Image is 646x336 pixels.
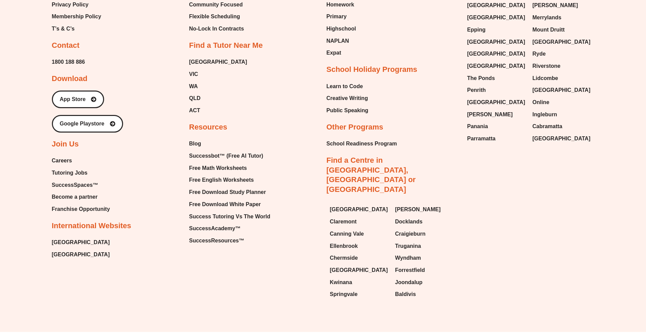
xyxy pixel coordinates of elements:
a: Public Speaking [327,105,369,116]
span: Cabramatta [532,121,562,132]
a: [GEOGRAPHIC_DATA] [189,57,247,67]
a: Truganina [395,241,454,251]
a: Canning Vale [330,229,389,239]
h2: Join Us [52,139,79,149]
span: Tutoring Jobs [52,168,87,178]
span: [PERSON_NAME] [395,204,441,215]
a: Panania [467,121,526,132]
h2: Download [52,74,87,84]
a: Tutoring Jobs [52,168,110,178]
span: Online [532,97,549,107]
span: Free Math Worksheets [189,163,247,173]
span: VIC [189,69,198,79]
span: Joondalup [395,277,423,288]
a: Find a Centre in [GEOGRAPHIC_DATA], [GEOGRAPHIC_DATA] or [GEOGRAPHIC_DATA] [327,156,416,194]
span: Creative Writing [327,93,368,103]
a: Free Download Study Planner [189,187,270,197]
span: Membership Policy [52,12,101,22]
a: Docklands [395,217,454,227]
a: Epping [467,25,526,35]
span: Merrylands [532,13,561,23]
span: Free Download Study Planner [189,187,266,197]
span: [GEOGRAPHIC_DATA] [532,37,590,47]
h2: Contact [52,41,80,51]
a: Careers [52,156,110,166]
span: ACT [189,105,200,116]
span: Riverstone [532,61,561,71]
span: [GEOGRAPHIC_DATA] [467,13,525,23]
span: Ingleburn [532,110,557,120]
span: Learn to Code [327,81,363,92]
h2: Other Programs [327,122,384,132]
a: [GEOGRAPHIC_DATA] [532,85,591,95]
a: Primary [327,12,359,22]
a: Become a partner [52,192,110,202]
a: App Store [52,91,104,108]
span: Become a partner [52,192,98,202]
a: [GEOGRAPHIC_DATA] [467,0,526,11]
a: School Readiness Program [327,139,397,149]
span: Craigieburn [395,229,426,239]
span: [PERSON_NAME] [467,110,513,120]
a: Ellenbrook [330,241,389,251]
span: Ellenbrook [330,241,358,251]
span: Penrith [467,85,486,95]
a: Franchise Opportunity [52,204,110,214]
a: Google Playstore [52,115,123,133]
span: Successbot™ (Free AI Tutor) [189,151,263,161]
iframe: Chat Widget [533,259,646,336]
a: Claremont [330,217,389,227]
a: No-Lock In Contracts [189,24,247,34]
span: [GEOGRAPHIC_DATA] [52,250,110,260]
span: Truganina [395,241,421,251]
a: [PERSON_NAME] [395,204,454,215]
span: SuccessResources™ [189,236,244,246]
a: Merrylands [532,13,591,23]
a: Cabramatta [532,121,591,132]
a: Wyndham [395,253,454,263]
span: Expat [327,48,341,58]
span: Google Playstore [60,121,104,126]
span: Primary [327,12,347,22]
a: [GEOGRAPHIC_DATA] [467,61,526,71]
a: Springvale [330,289,389,299]
span: NAPLAN [327,36,349,46]
a: [GEOGRAPHIC_DATA] [467,97,526,107]
a: Riverstone [532,61,591,71]
span: Kwinana [330,277,352,288]
a: Successbot™ (Free AI Tutor) [189,151,270,161]
a: Flexible Scheduling [189,12,247,22]
a: Success Tutoring Vs The World [189,212,270,222]
span: Panania [467,121,488,132]
span: Highschool [327,24,356,34]
span: Wyndham [395,253,421,263]
a: [GEOGRAPHIC_DATA] [330,204,389,215]
span: 1800 188 886 [52,57,85,67]
span: Mount Druitt [532,25,565,35]
a: Kwinana [330,277,389,288]
a: Learn to Code [327,81,369,92]
a: Free Download White Paper [189,199,270,210]
a: ACT [189,105,247,116]
span: QLD [189,93,201,103]
a: [PERSON_NAME] [532,0,591,11]
a: [GEOGRAPHIC_DATA] [52,237,110,248]
a: SuccessSpaces™ [52,180,110,190]
a: QLD [189,93,247,103]
h2: Resources [189,122,228,132]
span: Docklands [395,217,423,227]
span: Free Download White Paper [189,199,261,210]
a: Ryde [532,49,591,59]
span: [PERSON_NAME] [532,0,578,11]
a: [PERSON_NAME] [467,110,526,120]
a: Mount Druitt [532,25,591,35]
